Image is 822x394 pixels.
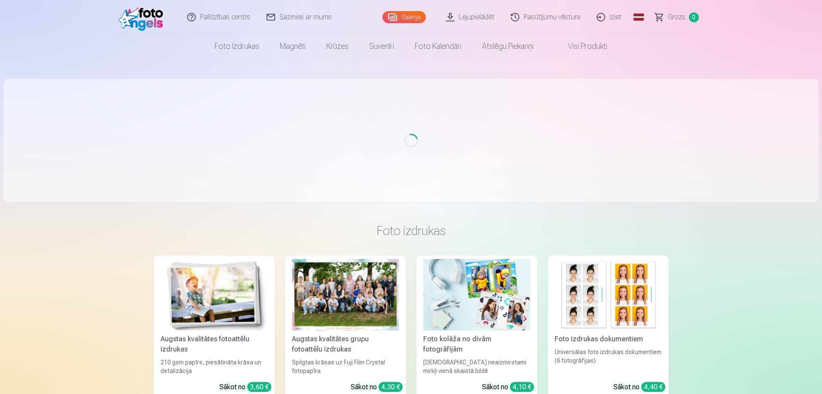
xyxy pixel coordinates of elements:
span: 0 [689,12,699,22]
img: Augstas kvalitātes fotoattēlu izdrukas [161,259,268,331]
div: Sākot no [482,382,534,392]
a: Atslēgu piekariņi [472,34,544,58]
a: Foto izdrukas [204,34,270,58]
div: 4,30 € [379,382,403,392]
div: 4,10 € [510,382,534,392]
span: Grozs [668,12,686,22]
a: Visi produkti [544,34,618,58]
img: Foto kolāža no divām fotogrāfijām [423,259,531,331]
a: Magnēti [270,34,316,58]
div: Sākot no [613,382,665,392]
a: Foto kalendāri [404,34,472,58]
div: Sākot no [351,382,403,392]
div: Foto kolāža no divām fotogrāfijām [420,334,534,355]
div: 4,40 € [641,382,665,392]
div: Universālas foto izdrukas dokumentiem (6 fotogrāfijas) [551,348,665,375]
div: 210 gsm papīrs, piesātināta krāsa un detalizācija [157,358,271,375]
div: Sākot no [219,382,271,392]
div: Augstas kvalitātes fotoattēlu izdrukas [157,334,271,355]
a: Suvenīri [359,34,404,58]
div: Augstas kvalitātes grupu fotoattēlu izdrukas [288,334,403,355]
div: Spilgtas krāsas uz Fuji Film Crystal fotopapīra [288,358,403,375]
img: Foto izdrukas dokumentiem [555,259,662,331]
div: 3,60 € [247,382,271,392]
h3: Foto izdrukas [161,223,662,238]
a: Krūzes [316,34,359,58]
div: [DEMOGRAPHIC_DATA] neaizmirstami mirkļi vienā skaistā bildē [420,358,534,375]
img: /fa1 [118,3,168,31]
div: Foto izdrukas dokumentiem [551,334,665,344]
a: Galerija [382,11,426,23]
